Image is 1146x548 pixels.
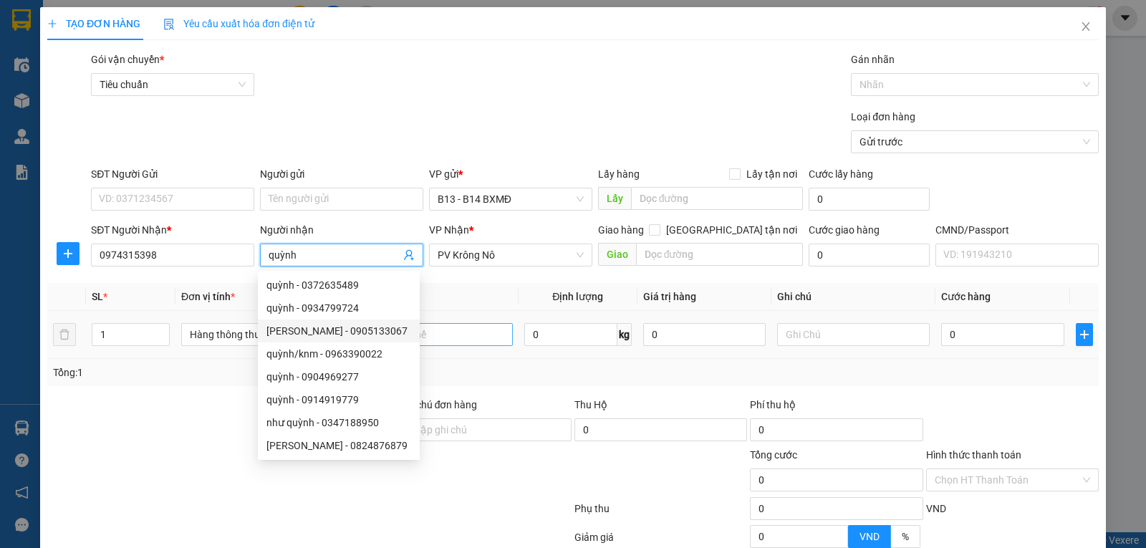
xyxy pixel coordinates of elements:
span: TẠO ĐƠN HÀNG [47,18,140,29]
span: Tiêu chuẩn [100,74,246,95]
span: SL [92,291,103,302]
span: Lấy hàng [598,168,640,180]
span: Giao [598,243,636,266]
div: Phí thu hộ [750,397,923,418]
input: Ghi chú đơn hàng [399,418,572,441]
span: plus [57,248,79,259]
label: Ghi chú đơn hàng [399,399,478,410]
span: Định lượng [552,291,603,302]
input: Dọc đường [636,243,804,266]
span: B13 - B14 BXMĐ [438,188,584,210]
span: Tổng cước [750,449,797,461]
input: Cước lấy hàng [809,188,930,211]
button: delete [53,323,76,346]
span: PV Krông Nô [438,244,584,266]
div: VP gửi [429,166,592,182]
span: [GEOGRAPHIC_DATA] tận nơi [660,222,803,238]
input: Ghi Chú [777,323,930,346]
div: [PERSON_NAME] - 0824876879 [266,438,411,453]
div: Tổng: 1 [53,365,443,380]
div: SĐT Người Gửi [91,166,254,182]
span: Lấy [598,187,631,210]
div: quỳnh - 0934799724 [258,297,420,319]
div: quỳnh - 0914919779 [266,392,411,408]
div: Người nhận [260,222,423,238]
div: Người gửi [260,166,423,182]
button: plus [1076,323,1093,346]
label: Loại đơn hàng [851,111,915,122]
div: [PERSON_NAME] - 0905133067 [266,323,411,339]
span: VND [926,503,946,514]
input: 0 [643,323,766,346]
span: Gửi trước [860,131,1090,153]
span: kg [617,323,632,346]
div: quỳnh - 0914919779 [258,388,420,411]
span: Cước hàng [941,291,991,302]
span: plus [1077,329,1092,340]
label: Cước lấy hàng [809,168,873,180]
span: plus [47,19,57,29]
th: Ghi chú [771,283,935,311]
span: Giá trị hàng [643,291,696,302]
span: close [1080,21,1092,32]
span: Giao hàng [598,224,644,236]
input: Dọc đường [631,187,804,210]
button: plus [57,242,80,265]
div: quỳnh - 0372635489 [258,274,420,297]
button: Close [1066,7,1106,47]
div: quỳnh - 0934799724 [266,300,411,316]
span: Yêu cầu xuất hóa đơn điện tử [163,18,314,29]
div: quỳnh anh - 0905133067 [258,319,420,342]
span: VND [860,531,880,542]
span: Lấy tận nơi [741,166,803,182]
input: Cước giao hàng [809,244,930,266]
div: quỳnh - 0372635489 [266,277,411,293]
div: SĐT Người Nhận [91,222,254,238]
span: Thu Hộ [574,399,607,410]
div: quỳnh/knm - 0963390022 [258,342,420,365]
div: quỳnh/knm - 0963390022 [266,346,411,362]
span: user-add [403,249,415,261]
div: Phụ thu [573,501,748,526]
img: icon [163,19,175,30]
span: Gói vận chuyển [91,54,164,65]
label: Cước giao hàng [809,224,880,236]
span: Đơn vị tính [181,291,235,302]
div: CMND/Passport [935,222,1099,238]
div: quỳnh - 0904969277 [258,365,420,388]
span: % [902,531,909,542]
div: quỳnh - 0904969277 [266,369,411,385]
label: Gán nhãn [851,54,895,65]
div: quỳnh - 0824876879 [258,434,420,457]
span: VP Nhận [429,224,469,236]
label: Hình thức thanh toán [926,449,1021,461]
span: Hàng thông thường [190,324,340,345]
div: như quỳnh - 0347188950 [258,411,420,434]
input: VD: Bàn, Ghế [360,323,513,346]
div: như quỳnh - 0347188950 [266,415,411,431]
